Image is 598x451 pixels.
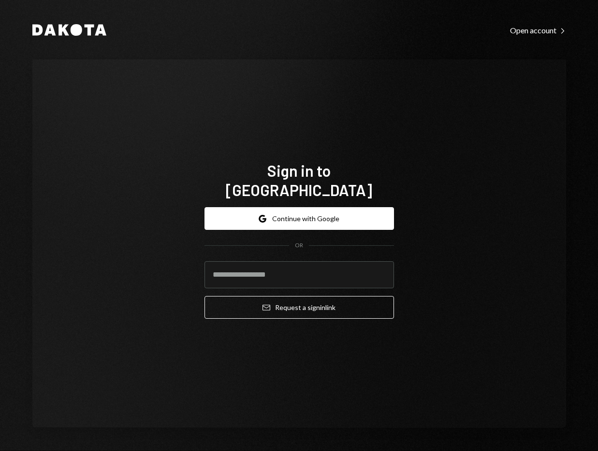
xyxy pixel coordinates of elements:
div: Open account [510,26,566,35]
div: OR [295,241,303,250]
button: Continue with Google [204,207,394,230]
button: Request a signinlink [204,296,394,319]
h1: Sign in to [GEOGRAPHIC_DATA] [204,161,394,199]
a: Open account [510,25,566,35]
